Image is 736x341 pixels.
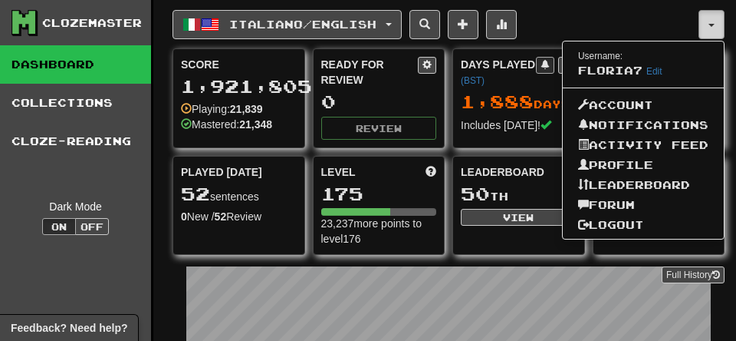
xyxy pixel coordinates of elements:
a: Notifications [563,115,724,135]
span: Open feedback widget [11,320,127,336]
a: Edit [646,66,662,77]
a: Activity Feed [563,135,724,155]
a: Forum [563,195,724,215]
a: Account [563,95,724,115]
small: Username: [578,51,623,61]
a: Leaderboard [563,175,724,195]
a: Logout [563,215,724,235]
a: Profile [563,155,724,175]
span: Floria7 [578,64,642,77]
